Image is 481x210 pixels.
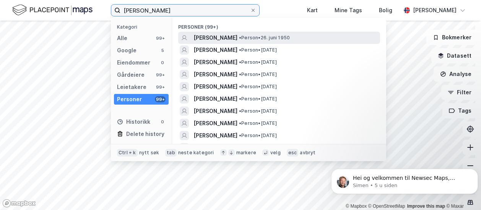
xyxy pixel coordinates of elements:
[239,35,290,41] span: Person • 26. juni 1950
[126,129,164,139] div: Delete history
[239,108,277,114] span: Person • [DATE]
[236,150,256,156] div: markere
[117,70,145,79] div: Gårdeiere
[12,3,93,17] img: logo.f888ab2527a4732fd821a326f86c7f29.svg
[117,82,146,92] div: Leietakere
[239,47,277,53] span: Person • [DATE]
[239,132,241,138] span: •
[368,204,405,209] a: OpenStreetMap
[239,35,241,40] span: •
[239,120,277,126] span: Person • [DATE]
[442,103,478,118] button: Tags
[139,150,159,156] div: nytt søk
[117,34,127,43] div: Alle
[287,149,299,157] div: esc
[193,58,237,67] span: [PERSON_NAME]
[193,45,237,55] span: [PERSON_NAME]
[193,70,237,79] span: [PERSON_NAME]
[307,6,318,15] div: Kart
[193,119,237,128] span: [PERSON_NAME]
[120,5,250,16] input: Søk på adresse, matrikkel, gårdeiere, leietakere eller personer
[193,143,237,152] span: [PERSON_NAME]
[155,72,166,78] div: 99+
[239,96,277,102] span: Person • [DATE]
[193,82,237,91] span: [PERSON_NAME]
[407,204,445,209] a: Improve this map
[300,150,315,156] div: avbryt
[193,131,237,140] span: [PERSON_NAME]
[159,47,166,53] div: 5
[379,6,392,15] div: Bolig
[413,6,457,15] div: [PERSON_NAME]
[426,30,478,45] button: Bokmerker
[431,48,478,63] button: Datasett
[193,33,237,42] span: [PERSON_NAME]
[155,35,166,41] div: 99+
[441,85,478,100] button: Filter
[172,18,386,32] div: Personer (99+)
[239,108,241,114] span: •
[270,150,281,156] div: velg
[155,96,166,102] div: 99+
[239,71,241,77] span: •
[2,199,36,208] a: Mapbox homepage
[178,150,214,156] div: neste kategori
[117,149,138,157] div: Ctrl + k
[159,119,166,125] div: 0
[117,117,150,126] div: Historikk
[239,84,277,90] span: Person • [DATE]
[193,94,237,103] span: [PERSON_NAME]
[239,96,241,102] span: •
[346,204,367,209] a: Mapbox
[155,84,166,90] div: 99+
[117,95,142,104] div: Personer
[117,46,136,55] div: Google
[335,6,362,15] div: Mine Tags
[239,120,241,126] span: •
[239,71,277,78] span: Person • [DATE]
[434,66,478,82] button: Analyse
[239,84,241,89] span: •
[328,153,481,206] iframe: Intercom notifications melding
[117,58,150,67] div: Eiendommer
[239,132,277,139] span: Person • [DATE]
[165,149,177,157] div: tab
[159,60,166,66] div: 0
[239,47,241,53] span: •
[239,59,277,65] span: Person • [DATE]
[117,24,169,30] div: Kategori
[239,59,241,65] span: •
[193,107,237,116] span: [PERSON_NAME]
